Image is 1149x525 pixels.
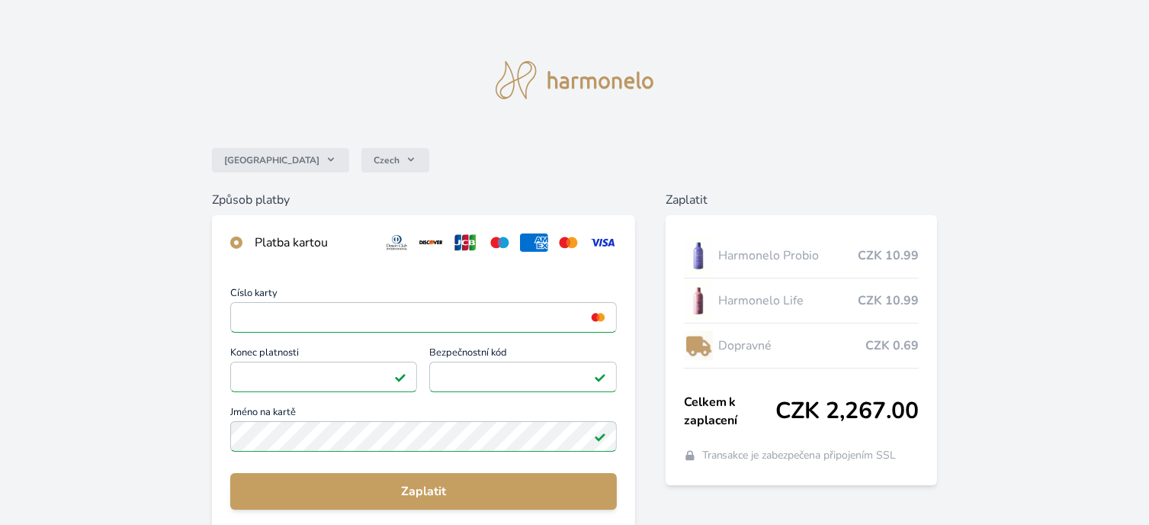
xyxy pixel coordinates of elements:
[230,473,617,510] button: Zaplatit
[594,430,606,443] img: Platné pole
[230,407,617,421] span: Jméno na kartě
[719,291,859,310] span: Harmonelo Life
[451,234,480,252] img: jcb.svg
[230,348,417,362] span: Konec platnosti
[394,371,406,383] img: Platné pole
[230,421,617,452] input: Jméno na kartěPlatné pole
[858,246,919,265] span: CZK 10.99
[858,291,919,310] span: CZK 10.99
[212,148,349,172] button: [GEOGRAPHIC_DATA]
[242,482,605,501] span: Zaplatit
[775,398,919,425] span: CZK 2,267.00
[719,337,866,355] span: Dopravné
[496,61,654,99] img: logo.svg
[361,148,429,172] button: Czech
[237,307,610,328] iframe: Iframe pro číslo karty
[436,366,609,388] iframe: Iframe pro bezpečnostní kód
[383,234,411,252] img: diners.svg
[230,288,617,302] span: Číslo karty
[684,237,713,275] img: CLEAN_PROBIO_se_stinem_x-lo.jpg
[684,393,776,430] span: Celkem k zaplacení
[486,234,514,252] img: maestro.svg
[589,234,617,252] img: visa.svg
[429,348,616,362] span: Bezpečnostní kód
[417,234,445,252] img: discover.svg
[684,282,713,320] img: CLEAN_LIFE_se_stinem_x-lo.jpg
[237,366,410,388] iframe: Iframe pro datum vypršení platnosti
[224,154,319,166] span: [GEOGRAPHIC_DATA]
[719,246,859,265] span: Harmonelo Probio
[255,234,371,252] div: Platba kartou
[702,448,897,463] span: Transakce je zabezpečena připojením SSL
[212,191,635,209] h6: Způsob platby
[588,311,608,324] img: mc
[374,154,400,166] span: Czech
[865,337,919,355] span: CZK 0.69
[666,191,938,209] h6: Zaplatit
[594,371,606,383] img: Platné pole
[520,234,548,252] img: amex.svg
[684,327,713,365] img: delivery-lo.png
[554,234,583,252] img: mc.svg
